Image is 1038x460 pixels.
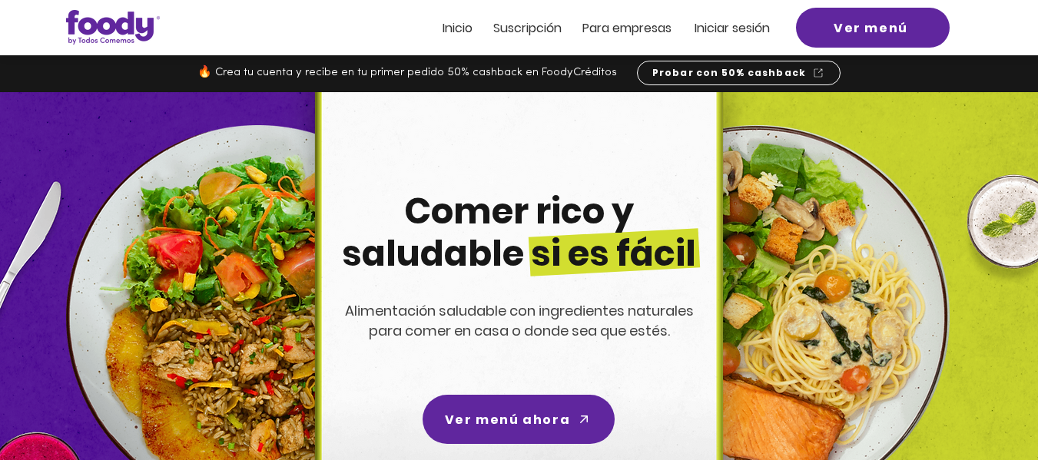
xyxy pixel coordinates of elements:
[582,22,672,35] a: Para empresas
[796,8,950,48] a: Ver menú
[345,301,694,340] span: Alimentación saludable con ingredientes naturales para comer en casa o donde sea que estés.
[695,22,770,35] a: Iniciar sesión
[695,19,770,37] span: Iniciar sesión
[652,66,807,80] span: Probar con 50% cashback
[493,19,562,37] span: Suscripción
[949,371,1023,445] iframe: Messagebird Livechat Widget
[443,19,473,37] span: Inicio
[597,19,672,37] span: ra empresas
[445,410,570,429] span: Ver menú ahora
[834,18,908,38] span: Ver menú
[423,395,615,444] a: Ver menú ahora
[443,22,473,35] a: Inicio
[493,22,562,35] a: Suscripción
[342,187,696,278] span: Comer rico y saludable si es fácil
[197,67,617,78] span: 🔥 Crea tu cuenta y recibe en tu primer pedido 50% cashback en FoodyCréditos
[582,19,597,37] span: Pa
[66,10,160,45] img: Logo_Foody V2.0.0 (3).png
[637,61,841,85] a: Probar con 50% cashback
